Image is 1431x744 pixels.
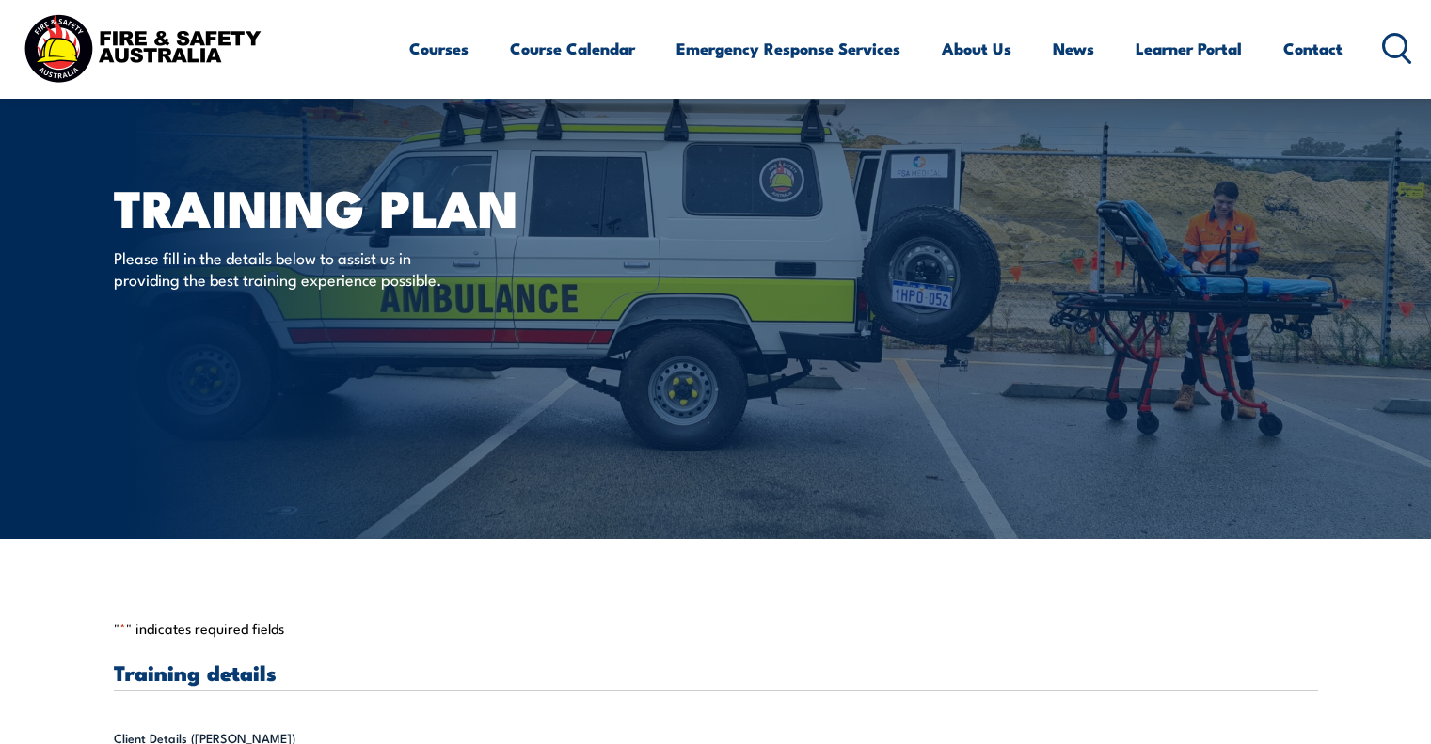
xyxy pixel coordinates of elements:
h1: Training plan [114,184,579,229]
a: About Us [942,24,1011,73]
a: Course Calendar [510,24,635,73]
p: " " indicates required fields [114,619,1318,638]
a: Learner Portal [1136,24,1242,73]
a: Emergency Response Services [676,24,900,73]
h3: Training details [114,661,1318,683]
a: Courses [409,24,469,73]
a: Contact [1283,24,1343,73]
p: Please fill in the details below to assist us in providing the best training experience possible. [114,246,457,291]
a: News [1053,24,1094,73]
